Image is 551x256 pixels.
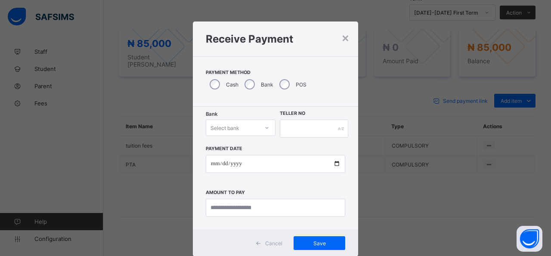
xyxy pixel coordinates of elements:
[517,226,542,252] button: Open asap
[206,33,345,45] h1: Receive Payment
[265,240,282,247] span: Cancel
[210,120,239,136] div: Select bank
[226,81,238,88] label: Cash
[261,81,273,88] label: Bank
[206,70,345,75] span: Payment Method
[280,111,305,116] label: Teller No
[300,240,339,247] span: Save
[206,190,245,195] label: Amount to pay
[206,111,217,117] span: Bank
[296,81,306,88] label: POS
[206,146,242,151] label: Payment Date
[341,30,350,45] div: ×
